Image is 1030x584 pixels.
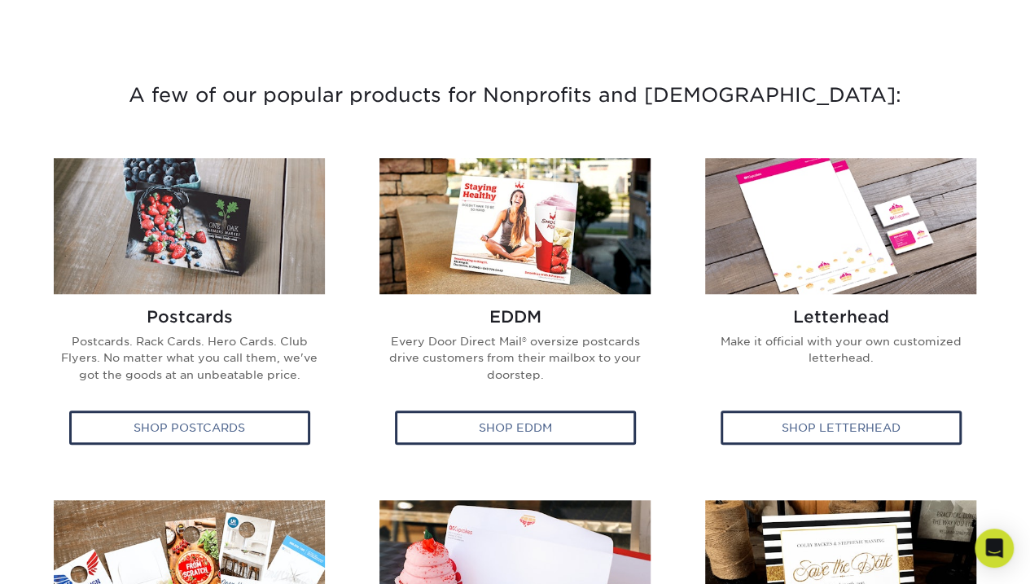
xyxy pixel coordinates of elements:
a: Letterhead Letterhead Make it official with your own customized letterhead. Shop Letterhead [690,158,992,461]
img: Postcards [54,158,325,294]
h2: EDDM [378,307,653,327]
h2: Postcards [52,307,327,327]
div: Open Intercom Messenger [975,529,1014,568]
img: EDDM [379,158,651,294]
a: Postcards Postcards Postcards. Rack Cards. Hero Cards. Club Flyers. No matter what you call them,... [39,158,340,461]
h2: Letterhead [703,307,979,327]
div: Shop Postcards [69,411,310,445]
div: Shop EDDM [395,411,636,445]
div: Shop Letterhead [721,411,962,445]
h3: A few of our popular products for Nonprofits and [DEMOGRAPHIC_DATA]: [39,39,992,151]
img: Letterhead [705,158,976,294]
p: Make it official with your own customized letterhead. [703,333,979,380]
a: EDDM EDDM Every Door Direct Mail® oversize postcards drive customers from their mailbox to your d... [365,158,666,461]
p: Every Door Direct Mail® oversize postcards drive customers from their mailbox to your doorstep. [378,333,653,396]
p: Postcards. Rack Cards. Hero Cards. Club Flyers. No matter what you call them, we've got the goods... [52,333,327,396]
